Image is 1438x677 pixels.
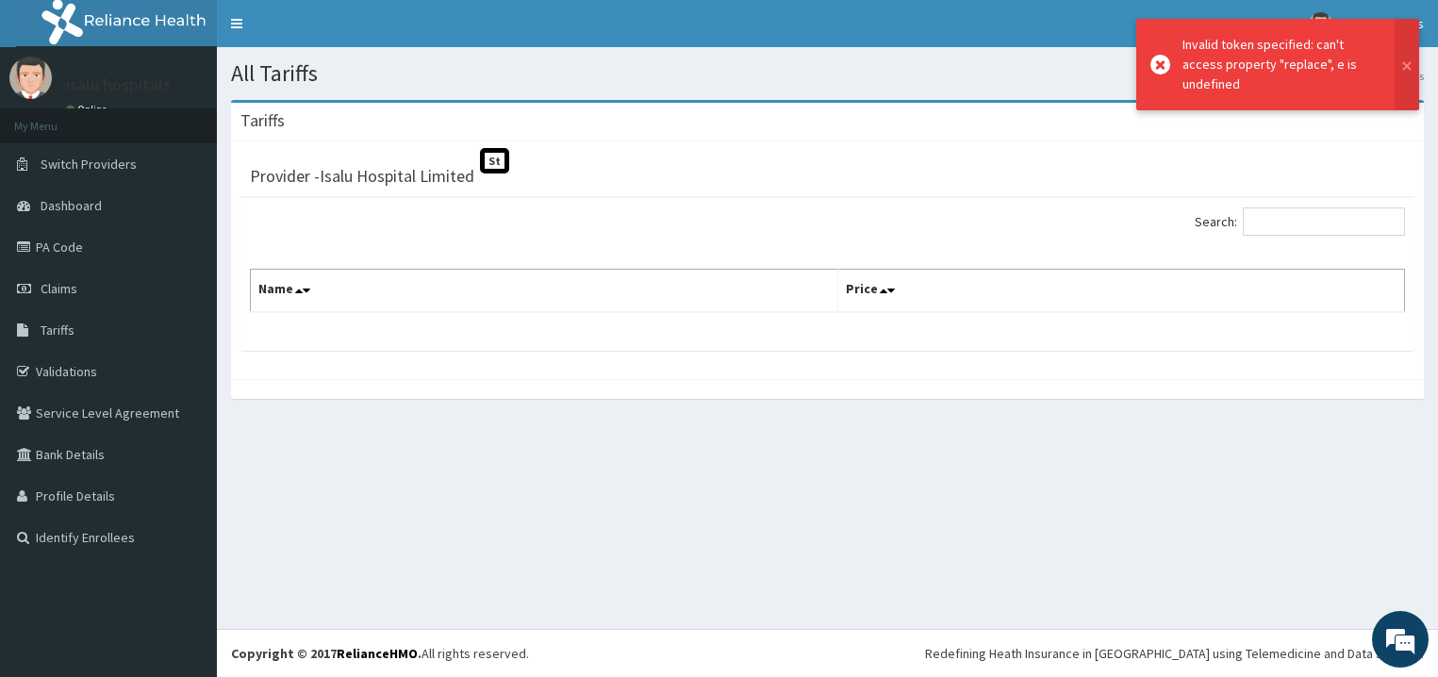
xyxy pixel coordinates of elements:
[838,270,1405,313] th: Price
[1309,12,1332,36] img: User Image
[1195,207,1405,236] label: Search:
[240,112,285,129] h3: Tariffs
[41,156,137,173] span: Switch Providers
[251,270,838,313] th: Name
[41,322,74,338] span: Tariffs
[66,103,111,116] a: Online
[337,645,418,662] a: RelianceHMO
[231,645,421,662] strong: Copyright © 2017 .
[41,197,102,214] span: Dashboard
[9,57,52,99] img: User Image
[1344,15,1424,32] span: isalu hospitals
[217,629,1438,677] footer: All rights reserved.
[1182,35,1377,94] div: Invalid token specified: can't access property "replace", e is undefined
[925,644,1424,663] div: Redefining Heath Insurance in [GEOGRAPHIC_DATA] using Telemedicine and Data Science!
[66,76,171,93] p: isalu hospitals
[480,148,509,173] span: St
[231,61,1424,86] h1: All Tariffs
[1243,207,1405,236] input: Search:
[250,168,474,185] h3: Provider - Isalu Hospital Limited
[41,280,77,297] span: Claims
